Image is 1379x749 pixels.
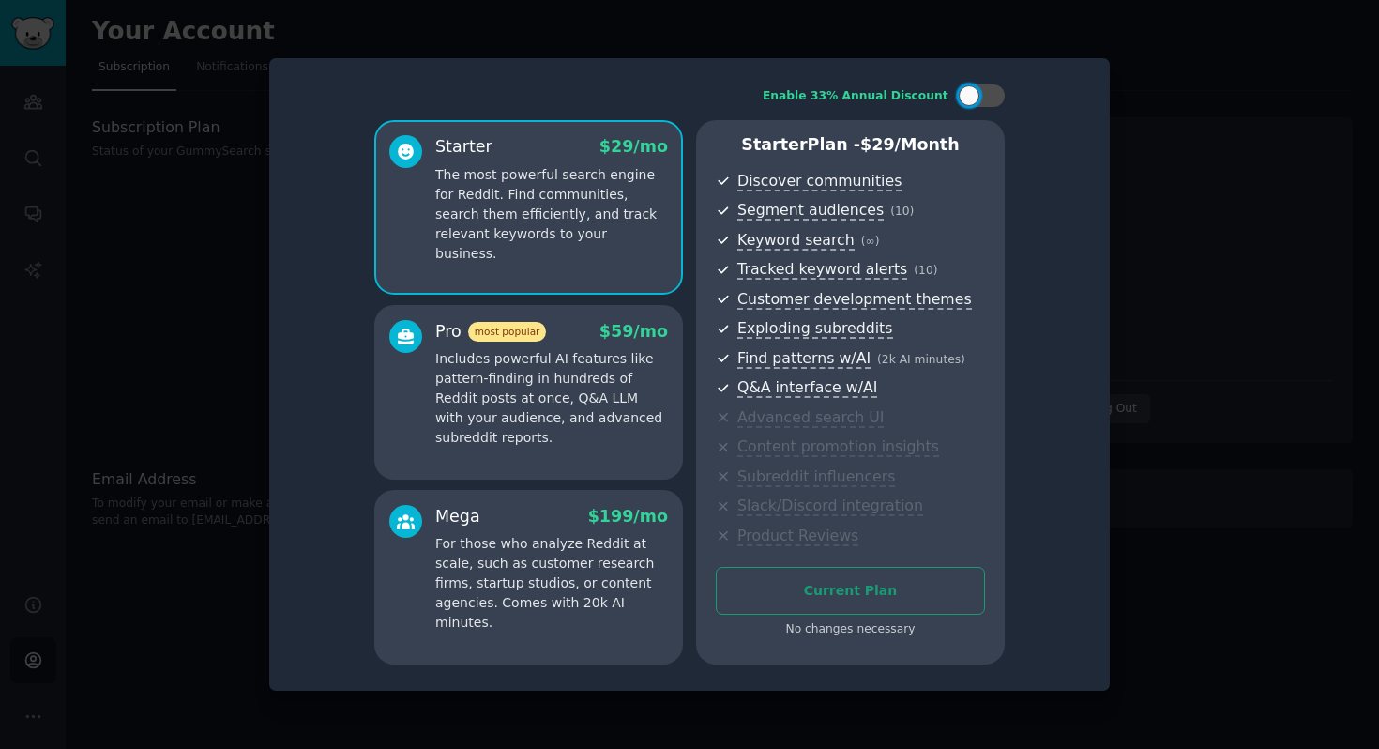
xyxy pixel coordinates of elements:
[716,621,985,638] div: No changes necessary
[435,505,480,528] div: Mega
[435,320,546,344] div: Pro
[599,137,668,156] span: $ 29 /mo
[737,527,858,546] span: Product Reviews
[435,165,668,264] p: The most powerful search engine for Reddit. Find communities, search them efficiently, and track ...
[737,378,877,398] span: Q&A interface w/AI
[737,260,907,280] span: Tracked keyword alerts
[737,290,972,310] span: Customer development themes
[763,88,948,105] div: Enable 33% Annual Discount
[737,467,895,487] span: Subreddit influencers
[914,264,937,277] span: ( 10 )
[588,507,668,526] span: $ 199 /mo
[435,135,492,159] div: Starter
[737,231,855,251] span: Keyword search
[890,205,914,218] span: ( 10 )
[860,135,960,154] span: $ 29 /month
[599,322,668,341] span: $ 59 /mo
[468,322,547,342] span: most popular
[877,353,965,366] span: ( 2k AI minutes )
[737,349,871,369] span: Find patterns w/AI
[737,172,902,191] span: Discover communities
[716,133,985,157] p: Starter Plan -
[737,319,892,339] span: Exploding subreddits
[737,437,939,457] span: Content promotion insights
[861,235,880,248] span: ( ∞ )
[435,534,668,633] p: For those who analyze Reddit at scale, such as customer research firms, startup studios, or conte...
[737,201,884,221] span: Segment audiences
[737,497,923,516] span: Slack/Discord integration
[435,349,668,448] p: Includes powerful AI features like pattern-finding in hundreds of Reddit posts at once, Q&A LLM w...
[737,408,884,428] span: Advanced search UI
